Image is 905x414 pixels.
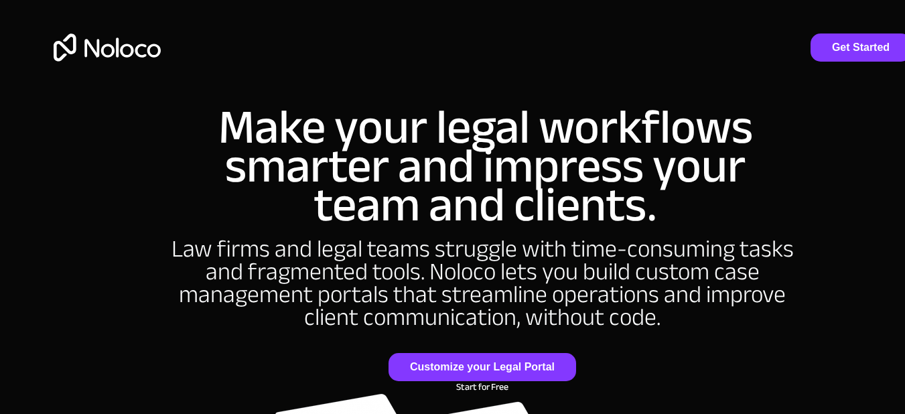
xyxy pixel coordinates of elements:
a: Customize your Legal Portal [389,353,576,381]
strong: Get Started [832,42,890,53]
span: Law firms and legal teams struggle with time-consuming tasks and fragmented tools. Noloco lets yo... [171,226,794,340]
span: Make your legal workflows smarter and impress your team and clients. [218,82,753,250]
span: Start for Free [456,378,508,396]
strong: Customize your Legal Portal [410,361,555,372]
